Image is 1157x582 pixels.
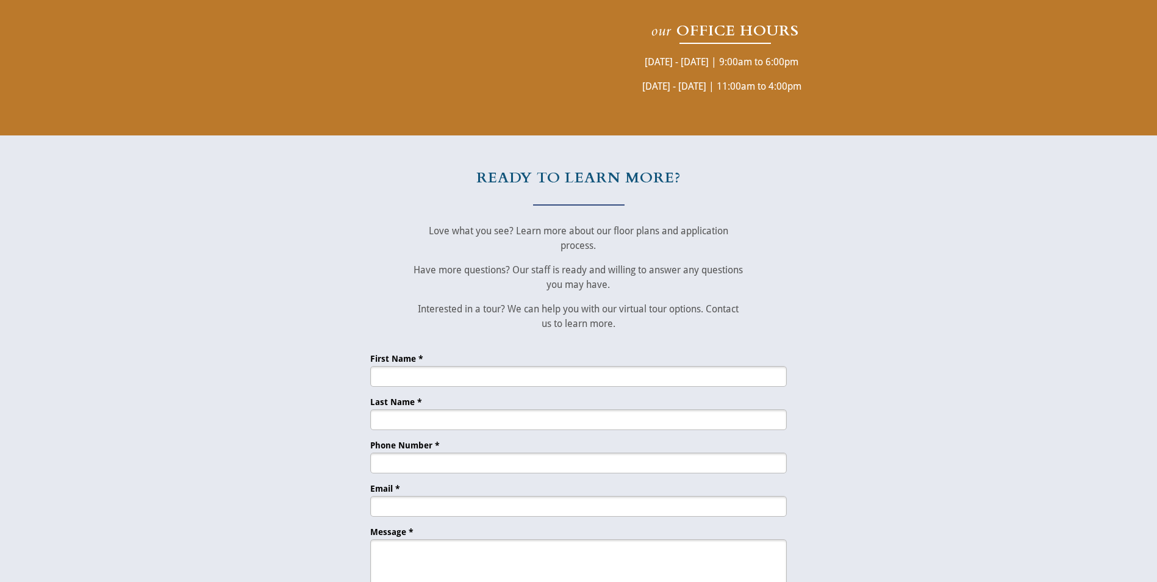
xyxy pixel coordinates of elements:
span: Email * [370,484,400,494]
strong: READY TO LEARN MORE? [476,168,681,188]
span: First Name * [370,354,423,364]
span: Last Name * [370,397,422,407]
span: Love what you see? Learn more about our floor plans and application process. [429,225,728,251]
span: [DATE] - [DATE] | 11:00am to 4:00pm [642,81,801,92]
span: [DATE] - [DATE] | 9:00am to 6:00pm [645,56,798,68]
span: Have more questions? Our staff is ready and willing to answer any questions you may have. [414,264,743,290]
span: Interested in a tour? We can help you with our virtual tour options. Contact us to learn more. [418,303,739,329]
strong: OFFICE HOURS [676,21,799,41]
span: Message * [370,527,414,537]
em: our [651,21,672,41]
span: Phone Number * [370,440,440,450]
